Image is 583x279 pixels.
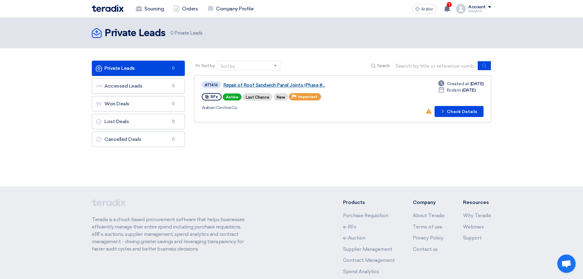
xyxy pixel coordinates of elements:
a: About Teradix [413,213,445,218]
font: Resources [463,199,489,205]
a: e-RFx [343,224,356,230]
font: Teradix is ​​a cloud-based procurement software that helps businesses efficiently manage their en... [92,217,245,252]
font: Maqboll [468,9,482,13]
a: Sourcing [131,2,169,16]
a: Accessed Leads0 [92,78,185,94]
font: [DATE] [462,88,475,93]
font: 1 [449,2,450,7]
font: Private Leads [104,65,135,71]
font: Repair of Roof Sandwich Panel Joints (Phase #... [223,82,325,88]
a: Terms of use [413,224,442,230]
font: New [277,95,285,100]
font: Important [298,95,317,99]
a: Support [463,235,482,241]
font: Account [468,4,486,9]
a: Won Deals0 [92,96,185,111]
font: Co. [232,105,238,110]
a: Privacy Policy [413,235,443,241]
font: Sourcing [144,6,164,12]
img: Teradix logo [92,5,124,12]
img: profile_test.png [456,4,466,14]
font: Company [413,199,436,205]
font: Company Profile [216,6,253,12]
a: Orders [169,2,203,16]
font: 0 [172,66,175,70]
a: Private Leads0 [92,61,185,76]
font: Cancelled Deals [104,136,141,142]
font: 0 [172,101,175,106]
a: Contact us [413,247,438,252]
input: Search by title or reference number [392,61,478,70]
font: Private Leads [105,28,166,38]
font: Accessed Leads [104,83,142,89]
a: Lost Deals0 [92,114,185,129]
font: Check Details [447,109,477,114]
font: Products [343,199,365,205]
button: Check Details [435,106,484,117]
a: Contract Management [343,258,395,263]
a: Cancelled Deals0 [92,132,185,147]
font: 0 [172,119,175,124]
font: Sort by [201,63,215,68]
font: 0 [170,30,174,36]
a: e-Auction [343,235,365,241]
font: Lost Deals [104,119,129,124]
font: Arabian Centres [202,105,232,110]
font: Search [377,63,390,68]
a: Spend Analytics [343,269,379,274]
font: Arabic [421,6,433,12]
font: [DATE] [470,81,484,86]
font: Created at [447,81,469,86]
font: Active [226,95,238,99]
font: 0 [172,137,175,141]
font: Private Leads [174,30,202,36]
a: Why Teradix [463,213,491,218]
button: Arabic [412,4,436,14]
a: Repair of Roof Sandwich Panel Joints (Phase #... [223,82,376,88]
font: Ends In [447,88,461,93]
font: Last Chance [246,95,269,100]
a: Webinars [463,224,484,230]
a: Supplier Management [343,247,392,252]
font: Won Deals [104,101,129,107]
font: 0 [172,84,175,88]
a: Purchase Requisition [343,213,388,218]
font: Sort by [220,64,235,69]
font: Orders [182,6,198,12]
font: RFx [211,95,218,99]
div: Open chat [557,254,576,273]
font: #71416 [205,83,218,87]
